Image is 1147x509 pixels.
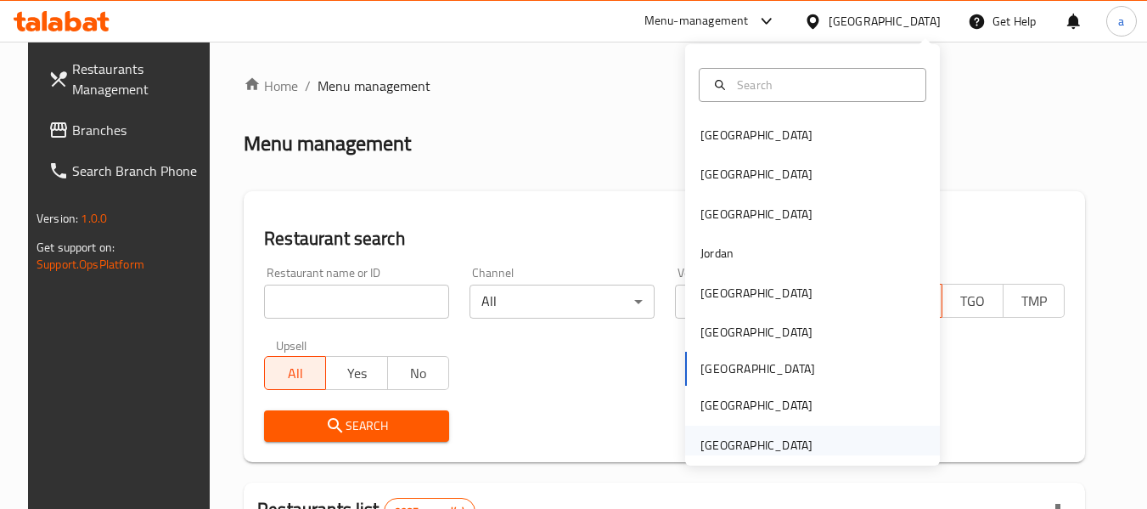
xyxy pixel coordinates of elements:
span: Version: [37,207,78,229]
div: [GEOGRAPHIC_DATA] [700,205,812,223]
label: Upsell [276,339,307,351]
div: [GEOGRAPHIC_DATA] [700,126,812,144]
nav: breadcrumb [244,76,1085,96]
div: [GEOGRAPHIC_DATA] [829,12,941,31]
div: [GEOGRAPHIC_DATA] [700,284,812,303]
div: All [675,285,860,319]
a: Home [244,76,298,96]
button: Search [264,410,449,442]
span: Branches [72,120,206,140]
input: Search for restaurant name or ID.. [264,285,449,319]
span: No [395,361,442,386]
input: Search [730,76,915,94]
div: All [469,285,655,319]
span: a [1118,12,1124,31]
div: [GEOGRAPHIC_DATA] [700,396,812,415]
span: Menu management [318,76,430,96]
button: TGO [942,284,1004,318]
span: Search [278,416,436,437]
span: Search Branch Phone [72,161,206,181]
a: Support.OpsPlatform [37,253,144,275]
span: Yes [333,361,380,386]
a: Search Branch Phone [35,150,220,191]
span: Get support on: [37,236,115,258]
h2: Restaurant search [264,226,1065,252]
button: No [387,356,449,390]
span: 1.0.0 [81,207,107,229]
div: [GEOGRAPHIC_DATA] [700,323,812,342]
div: Jordan [700,244,734,263]
span: TMP [1010,289,1058,314]
span: TGO [949,289,997,314]
h2: Menu management [244,130,411,157]
a: Restaurants Management [35,48,220,110]
button: Yes [325,356,387,390]
a: Branches [35,110,220,150]
li: / [305,76,311,96]
span: Restaurants Management [72,59,206,99]
button: TMP [1003,284,1065,318]
span: All [272,361,319,386]
div: [GEOGRAPHIC_DATA] [700,165,812,184]
div: Menu-management [644,11,749,31]
button: All [264,356,326,390]
div: [GEOGRAPHIC_DATA] [700,436,812,455]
